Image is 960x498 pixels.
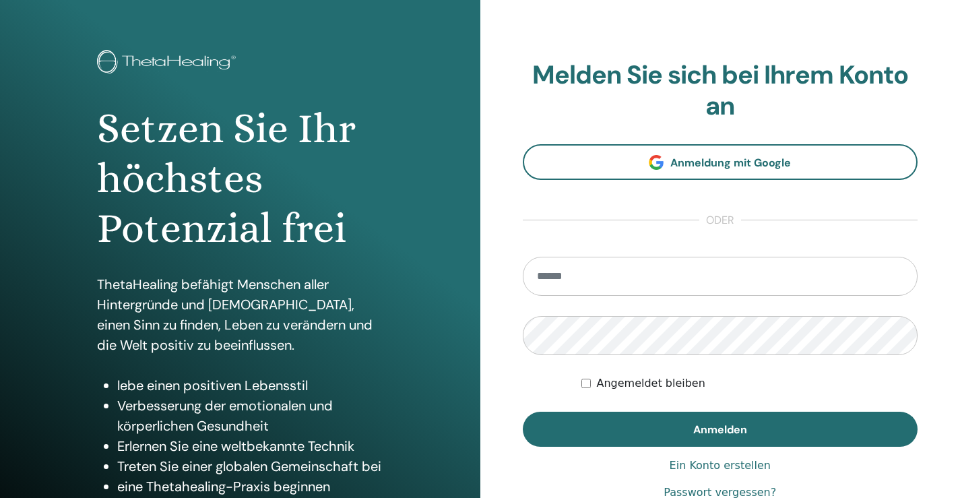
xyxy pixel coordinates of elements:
[581,375,918,392] div: Keep me authenticated indefinitely or until I manually logout
[523,60,918,121] h2: Melden Sie sich bei Ihrem Konto an
[97,274,383,355] p: ThetaHealing befähigt Menschen aller Hintergründe und [DEMOGRAPHIC_DATA], einen Sinn zu finden, L...
[97,104,383,254] h1: Setzen Sie Ihr höchstes Potenzial frei
[596,375,705,392] label: Angemeldet bleiben
[117,436,383,456] li: Erlernen Sie eine weltbekannte Technik
[523,144,918,180] a: Anmeldung mit Google
[699,212,741,228] span: oder
[523,412,918,447] button: Anmelden
[693,423,747,437] span: Anmelden
[670,156,791,170] span: Anmeldung mit Google
[117,396,383,436] li: Verbesserung der emotionalen und körperlichen Gesundheit
[117,456,383,476] li: Treten Sie einer globalen Gemeinschaft bei
[117,375,383,396] li: lebe einen positiven Lebensstil
[117,476,383,497] li: eine Thetahealing-Praxis beginnen
[670,458,771,474] a: Ein Konto erstellen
